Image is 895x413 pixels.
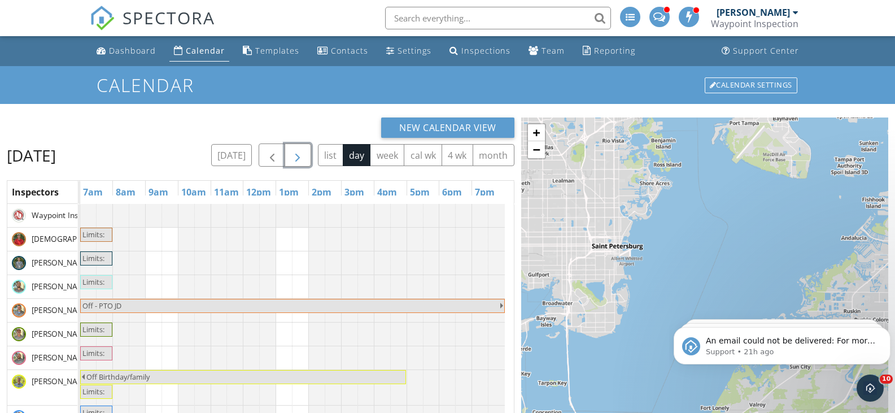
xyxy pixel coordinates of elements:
[12,351,26,365] img: donnie_2.jpeg
[12,280,26,294] img: ross_1.jpeg
[12,375,26,389] img: aron_3.1.jpeg
[29,233,177,245] span: [DEMOGRAPHIC_DATA][PERSON_NAME]
[178,183,209,201] a: 10am
[524,41,569,62] a: Team
[97,75,798,95] h1: Calendar
[705,77,797,93] div: Calendar Settings
[169,41,229,62] a: Calendar
[542,45,565,56] div: Team
[313,41,373,62] a: Contacts
[528,141,545,158] a: Zoom out
[211,183,242,201] a: 11am
[82,301,121,311] span: Off - PTO JD
[29,257,93,268] span: [PERSON_NAME]
[211,144,252,166] button: [DATE]
[528,124,545,141] a: Zoom in
[243,183,274,201] a: 12pm
[109,45,156,56] div: Dashboard
[370,144,404,166] button: week
[381,118,514,138] button: New Calendar View
[92,41,160,62] a: Dashboard
[318,144,343,166] button: list
[146,183,171,201] a: 9am
[255,45,299,56] div: Templates
[594,45,635,56] div: Reporting
[717,41,804,62] a: Support Center
[382,41,436,62] a: Settings
[442,144,473,166] button: 4 wk
[704,76,798,94] a: Calendar Settings
[29,352,93,363] span: [PERSON_NAME]
[445,41,515,62] a: Inspections
[82,277,104,287] span: Limits:
[29,376,93,387] span: [PERSON_NAME]
[407,183,433,201] a: 5pm
[12,256,26,270] img: casey_4.jpeg
[711,18,798,29] div: Waypoint Inspection
[259,144,285,167] button: Previous day
[439,183,465,201] a: 6pm
[29,281,93,292] span: [PERSON_NAME]
[398,45,431,56] div: Settings
[186,45,225,56] div: Calendar
[29,210,107,221] span: Waypoint Inspection
[285,144,311,167] button: Next day
[90,15,215,39] a: SPECTORA
[90,6,115,31] img: The Best Home Inspection Software - Spectora
[29,305,93,316] span: [PERSON_NAME]
[578,41,640,62] a: Reporting
[385,7,611,29] input: Search everything...
[113,183,138,201] a: 8am
[857,375,884,402] iframe: Intercom live chat
[123,6,215,29] span: SPECTORA
[12,208,26,223] img: screenshot_20250418_164326.png
[669,303,895,382] iframe: Intercom notifications message
[12,232,26,246] img: christian_3.jpeg
[82,386,104,397] span: Limits:
[80,183,106,201] a: 7am
[717,7,790,18] div: [PERSON_NAME]
[12,186,59,198] span: Inspectors
[472,183,497,201] a: 7pm
[82,324,104,334] span: Limits:
[12,327,26,341] img: eddie_b_1.jpeg
[342,183,367,201] a: 3pm
[309,183,334,201] a: 2pm
[374,183,400,201] a: 4pm
[12,303,26,318] img: jim_parsons_1.jpeg
[82,253,104,263] span: Limits:
[238,41,304,62] a: Templates
[29,328,93,340] span: [PERSON_NAME]
[82,348,104,358] span: Limits:
[7,144,56,167] h2: [DATE]
[82,229,104,240] span: Limits:
[733,45,799,56] div: Support Center
[343,144,371,166] button: day
[473,144,514,166] button: month
[86,372,150,382] span: Off Birthday/family
[331,45,368,56] div: Contacts
[404,144,442,166] button: cal wk
[461,45,510,56] div: Inspections
[880,375,893,384] span: 10
[276,183,302,201] a: 1pm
